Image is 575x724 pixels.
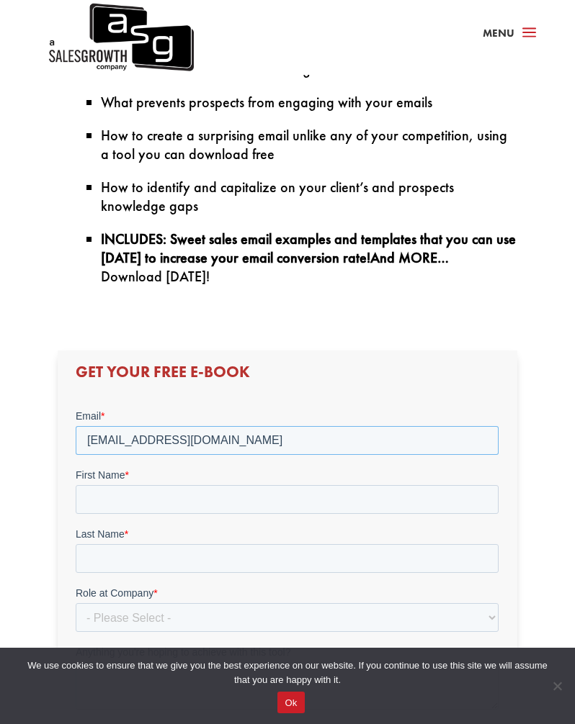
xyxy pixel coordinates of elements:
[76,364,499,387] h3: Get Your Free E-book
[101,93,517,112] li: What prevents prospects from engaging with your emails
[101,178,517,215] li: How to identify and capitalize on your client’s and prospects knowledge gaps
[483,26,514,40] span: Menu
[22,659,553,687] span: We use cookies to ensure that we give you the best experience on our website. If you continue to ...
[101,230,517,286] li: Download [DATE]!
[370,248,449,267] strong: And MORE…
[518,22,540,44] span: a
[101,230,516,267] strong: INCLUDES: Sweet sales email examples and templates that you can use [DATE] to increase your email...
[277,692,304,713] button: Ok
[550,679,564,693] span: No
[101,126,517,163] li: How to create a surprising email unlike any of your competition, using a tool you can download free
